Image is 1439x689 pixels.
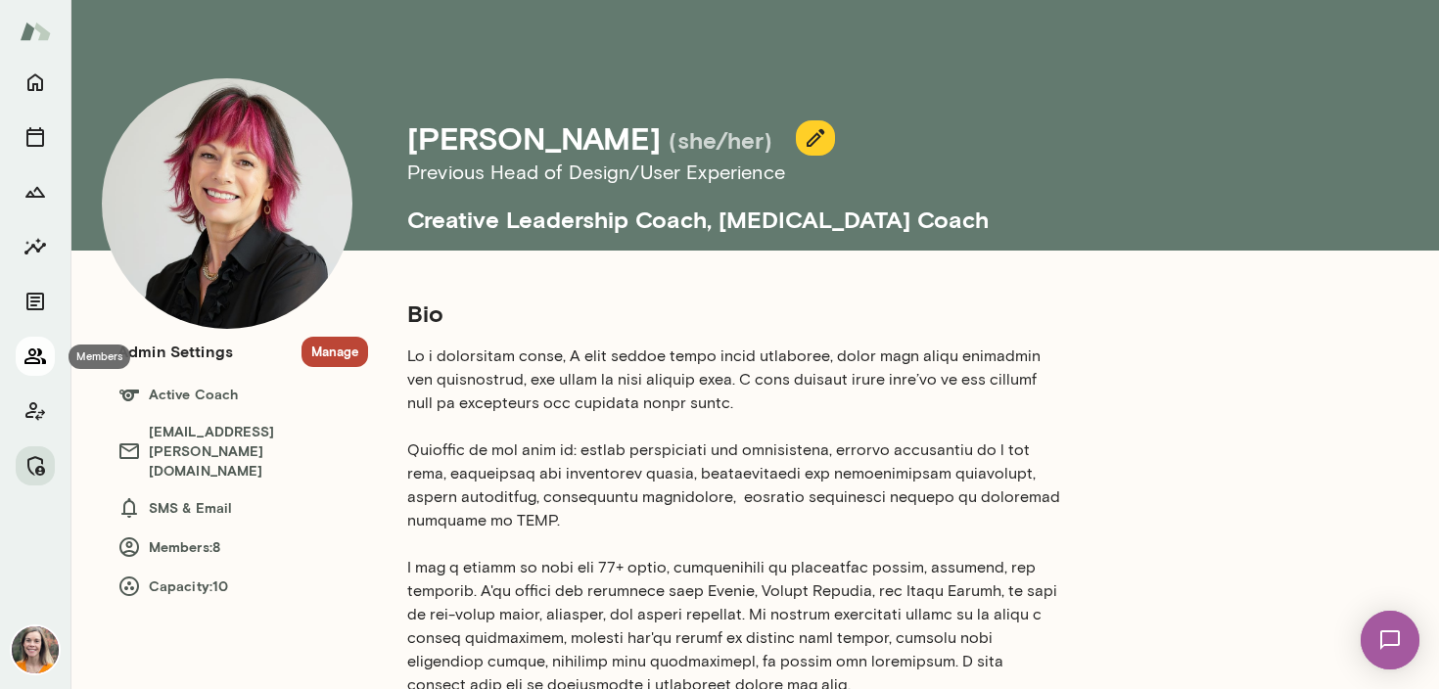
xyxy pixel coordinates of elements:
[407,119,661,157] h4: [PERSON_NAME]
[102,78,352,329] img: Leigh Allen-Arredondo
[117,496,368,520] h6: SMS & Email
[16,117,55,157] button: Sessions
[20,13,51,50] img: Mento
[117,535,368,559] h6: Members: 8
[117,340,233,363] h6: Admin Settings
[117,574,368,598] h6: Capacity: 10
[12,626,59,673] img: Carrie Kelly
[16,337,55,376] button: Members
[16,172,55,211] button: Growth Plan
[16,282,55,321] button: Documents
[302,337,368,367] button: Manage
[69,344,130,369] div: Members
[16,391,55,431] button: Client app
[16,227,55,266] button: Insights
[407,157,1253,188] h6: Previous Head of Design/User Experience
[407,298,1065,329] h5: Bio
[16,63,55,102] button: Home
[407,188,1253,235] h5: Creative Leadership Coach, [MEDICAL_DATA] Coach
[117,422,368,481] h6: [EMAIL_ADDRESS][PERSON_NAME][DOMAIN_NAME]
[16,446,55,485] button: Manage
[669,124,772,156] h5: (she/her)
[117,383,368,406] h6: Active Coach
